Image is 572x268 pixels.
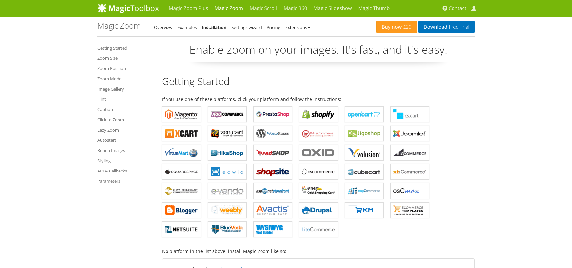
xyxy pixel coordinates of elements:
[390,183,429,199] a: Magic Zoom for osCMax
[253,183,292,199] a: Magic Zoom for AspDotNetStorefront
[345,106,384,122] a: Magic Zoom for OpenCart
[348,167,381,177] b: Magic Zoom for CubeCart
[256,109,289,119] b: Magic Zoom for PrestaShop
[162,248,475,255] p: No platform in the list above, install Magic Zoom like so:
[299,202,338,218] a: Magic Zoom for Drupal
[299,145,338,161] a: Magic Zoom for OXID
[97,95,152,103] a: Hint
[211,224,244,234] b: Magic Zoom for BlueVoda
[390,202,429,218] a: Magic Zoom for ecommerce Templates
[302,148,335,158] b: Magic Zoom for OXID
[256,148,289,158] b: Magic Zoom for redSHOP
[253,145,292,161] a: Magic Zoom for redSHOP
[97,85,152,93] a: Image Gallery
[302,186,335,196] b: Magic Zoom for GoDaddy Shopping Cart
[253,126,292,141] a: Magic Zoom for WordPress
[345,126,384,141] a: Magic Zoom for Jigoshop
[97,105,152,113] a: Caption
[256,224,289,234] b: Magic Zoom for WYSIWYG
[393,186,426,196] b: Magic Zoom for osCMax
[208,145,247,161] a: Magic Zoom for HikaShop
[253,164,292,180] a: Magic Zoom for ShopSite
[97,126,152,134] a: Lazy Zoom
[390,145,429,161] a: Magic Zoom for Bigcommerce
[390,164,429,180] a: Magic Zoom for xt:Commerce
[393,167,426,177] b: Magic Zoom for xt:Commerce
[208,221,247,237] a: Magic Zoom for BlueVoda
[348,148,381,158] b: Magic Zoom for Volusion
[256,167,289,177] b: Magic Zoom for ShopSite
[97,146,152,154] a: Retina Images
[208,106,247,122] a: Magic Zoom for WooCommerce
[285,24,310,30] a: Extensions
[402,24,412,30] span: £29
[302,205,335,215] b: Magic Zoom for Drupal
[299,126,338,141] a: Magic Zoom for WP e-Commerce
[302,129,335,138] b: Magic Zoom for WP e-Commerce
[345,183,384,199] a: Magic Zoom for nopCommerce
[345,164,384,180] a: Magic Zoom for CubeCart
[97,44,152,52] a: Getting Started
[165,224,198,234] b: Magic Zoom for NetSuite
[97,3,159,13] img: MagicToolbox.com - Image tools for your website
[302,109,335,119] b: Magic Zoom for Shopify
[97,54,152,62] a: Zoom Size
[348,109,381,119] b: Magic Zoom for OpenCart
[299,164,338,180] a: Magic Zoom for osCommerce
[449,5,466,12] span: Contact
[256,205,289,215] b: Magic Zoom for Avactis
[348,205,381,215] b: Magic Zoom for EKM
[162,106,201,122] a: Magic Zoom for Magento
[345,202,384,218] a: Magic Zoom for EKM
[165,186,198,196] b: Magic Zoom for Miva Merchant
[447,24,469,30] span: Free Trial
[299,221,338,237] a: Magic Zoom for LiteCommerce
[393,148,426,158] b: Magic Zoom for Bigcommerce
[267,24,280,30] a: Pricing
[162,76,475,89] h2: Getting Started
[162,164,201,180] a: Magic Zoom for Squarespace
[390,126,429,141] a: Magic Zoom for Joomla
[393,109,426,119] b: Magic Zoom for CS-Cart
[208,183,247,199] a: Magic Zoom for e-vendo
[208,164,247,180] a: Magic Zoom for ECWID
[302,224,335,234] b: Magic Zoom for LiteCommerce
[162,96,475,103] p: If you use one of these platforms, click your platform and follow the instructions:
[211,129,244,138] b: Magic Zoom for Zen Cart
[165,167,198,177] b: Magic Zoom for Squarespace
[154,24,172,30] a: Overview
[256,186,289,196] b: Magic Zoom for AspDotNetStorefront
[97,167,152,175] a: API & Callbacks
[165,205,198,215] b: Magic Zoom for Blogger
[165,129,198,138] b: Magic Zoom for X-Cart
[162,42,475,62] p: Enable zoom on your images. It's fast, and it's easy.
[299,106,338,122] a: Magic Zoom for Shopify
[97,21,141,30] h1: Magic Zoom
[162,221,201,237] a: Magic Zoom for NetSuite
[97,64,152,72] a: Zoom Position
[97,116,152,124] a: Click to Zoom
[165,109,198,119] b: Magic Zoom for Magento
[211,205,244,215] b: Magic Zoom for Weebly
[97,75,152,83] a: Zoom Mode
[253,202,292,218] a: Magic Zoom for Avactis
[211,148,244,158] b: Magic Zoom for HikaShop
[211,109,244,119] b: Magic Zoom for WooCommerce
[253,221,292,237] a: Magic Zoom for WYSIWYG
[177,24,197,30] a: Examples
[348,129,381,138] b: Magic Zoom for Jigoshop
[302,167,335,177] b: Magic Zoom for osCommerce
[299,183,338,199] a: Magic Zoom for GoDaddy Shopping Cart
[393,205,426,215] b: Magic Zoom for ecommerce Templates
[253,106,292,122] a: Magic Zoom for PrestaShop
[162,126,201,141] a: Magic Zoom for X-Cart
[208,126,247,141] a: Magic Zoom for Zen Cart
[165,148,198,158] b: Magic Zoom for VirtueMart
[97,136,152,144] a: Autostart
[162,145,201,161] a: Magic Zoom for VirtueMart
[345,145,384,161] a: Magic Zoom for Volusion
[348,186,381,196] b: Magic Zoom for nopCommerce
[208,202,247,218] a: Magic Zoom for Weebly
[162,183,201,199] a: Magic Zoom for Miva Merchant
[162,202,201,218] a: Magic Zoom for Blogger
